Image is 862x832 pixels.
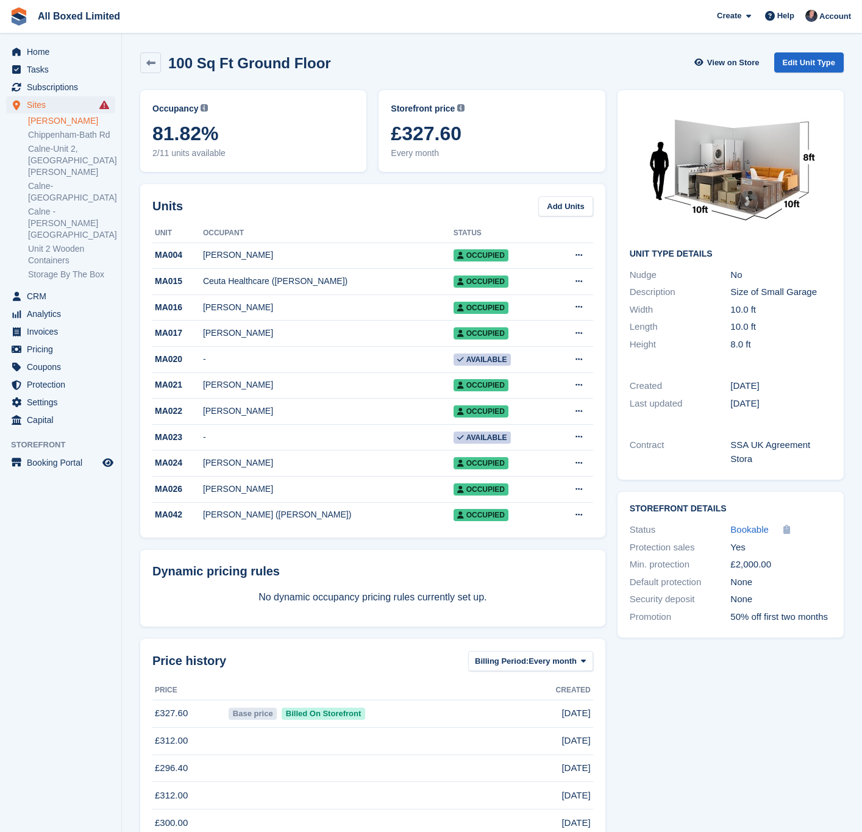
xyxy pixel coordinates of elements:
span: View on Store [707,57,760,69]
td: £312.00 [152,782,226,809]
div: None [730,575,832,589]
img: Dan Goss [805,10,817,22]
span: Home [27,43,100,60]
span: Subscriptions [27,79,100,96]
div: 50% off first two months [730,610,832,624]
td: £296.40 [152,755,226,782]
span: Occupied [454,457,508,469]
div: Height [630,338,731,352]
a: menu [6,358,115,375]
span: Sites [27,96,100,113]
div: [PERSON_NAME] [203,327,454,340]
th: Unit [152,224,203,243]
span: Every month [391,147,593,160]
div: Width [630,303,731,317]
div: 8.0 ft [730,338,832,352]
span: [DATE] [561,816,590,830]
div: Promotion [630,610,731,624]
img: stora-icon-8386f47178a22dfd0bd8f6a31ec36ba5ce8667c1dd55bd0f319d3a0aa187defe.svg [10,7,28,26]
span: [DATE] [561,734,590,748]
span: Occupied [454,302,508,314]
div: Length [630,320,731,334]
a: All Boxed Limited [33,6,125,26]
h2: Unit Type details [630,249,832,259]
div: 10.0 ft [730,320,832,334]
a: Edit Unit Type [774,52,844,73]
div: Status [630,523,731,537]
a: menu [6,323,115,340]
span: Invoices [27,323,100,340]
td: - [203,347,454,373]
span: Tasks [27,61,100,78]
img: icon-info-grey-7440780725fd019a000dd9b08b2336e03edf1995a4989e88bcd33f0948082b44.svg [201,104,208,112]
a: View on Store [693,52,764,73]
a: Calne-[GEOGRAPHIC_DATA] [28,180,115,204]
a: Bookable [730,523,769,537]
div: None [730,592,832,606]
span: Capital [27,411,100,428]
div: 10.0 ft [730,303,832,317]
div: [PERSON_NAME] [203,379,454,391]
span: Pricing [27,341,100,358]
th: Occupant [203,224,454,243]
a: menu [6,79,115,96]
span: Billing Period: [475,655,529,667]
a: menu [6,341,115,358]
th: Status [454,224,550,243]
a: menu [6,305,115,322]
span: Available [454,432,511,444]
span: Coupons [27,358,100,375]
span: Help [777,10,794,22]
div: [PERSON_NAME] [203,405,454,418]
span: Occupied [454,276,508,288]
span: Create [717,10,741,22]
div: Nudge [630,268,731,282]
div: [PERSON_NAME] [203,483,454,496]
div: [DATE] [730,397,832,411]
div: [PERSON_NAME] [203,249,454,261]
td: £327.60 [152,700,226,727]
div: Default protection [630,575,731,589]
div: [PERSON_NAME] [203,457,454,469]
span: £327.60 [391,123,593,144]
div: MA026 [152,483,203,496]
a: menu [6,43,115,60]
div: Protection sales [630,541,731,555]
h2: Units [152,197,183,215]
a: Chippenham-Bath Rd [28,129,115,141]
div: Security deposit [630,592,731,606]
div: [DATE] [730,379,832,393]
a: menu [6,376,115,393]
th: Price [152,681,226,700]
span: Occupied [454,405,508,418]
span: [DATE] [561,706,590,720]
a: Preview store [101,455,115,470]
span: Bookable [730,524,769,535]
span: [DATE] [561,761,590,775]
div: No [730,268,832,282]
div: MA015 [152,275,203,288]
img: 100-sqft-unit.jpg [639,102,822,240]
a: menu [6,411,115,428]
img: icon-info-grey-7440780725fd019a000dd9b08b2336e03edf1995a4989e88bcd33f0948082b44.svg [457,104,465,112]
span: 2/11 units available [152,147,354,160]
span: 81.82% [152,123,354,144]
a: [PERSON_NAME] [28,115,115,127]
span: Available [454,354,511,366]
a: Storage By The Box [28,269,115,280]
button: Billing Period: Every month [468,651,593,671]
a: menu [6,454,115,471]
div: MA021 [152,379,203,391]
a: menu [6,394,115,411]
div: MA023 [152,431,203,444]
div: Dynamic pricing rules [152,562,593,580]
div: Min. protection [630,558,731,572]
span: [DATE] [561,789,590,803]
span: Protection [27,376,100,393]
div: [PERSON_NAME] [203,301,454,314]
span: Booking Portal [27,454,100,471]
a: Unit 2 Wooden Containers [28,243,115,266]
div: [PERSON_NAME] ([PERSON_NAME]) [203,508,454,521]
a: menu [6,61,115,78]
div: Created [630,379,731,393]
